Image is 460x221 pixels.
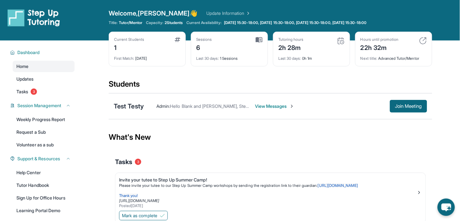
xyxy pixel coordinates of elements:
span: Capacity: [146,20,163,25]
a: Volunteer as a sub [13,139,75,150]
div: 1 Sessions [196,52,263,61]
img: card [256,37,263,43]
span: Thank you! [119,193,138,198]
div: Hours until promotion [360,37,398,42]
a: [URL][DOMAIN_NAME] [318,183,358,188]
img: Mark as complete [160,213,165,218]
div: Students [109,79,432,93]
span: First Match : [114,56,134,61]
div: Posted [DATE] [119,203,417,208]
button: Session Management [15,102,71,109]
span: Tasks [115,157,132,166]
button: Mark as complete [119,211,168,220]
a: Tasks3 [13,86,75,97]
button: chat-button [438,199,455,216]
span: Dashboard [17,49,40,56]
span: Admin : [156,103,170,109]
p: Please invite your tutee to our Step Up Summer Camp workshops by sending the registration link to... [119,183,417,188]
a: Weekly Progress Report [13,114,75,125]
span: Session Management [17,102,61,109]
span: Updates [16,76,34,82]
a: Request a Sub [13,126,75,138]
a: Updates [13,73,75,85]
span: Tutor/Mentor [119,20,142,25]
div: Advanced Tutor/Mentor [360,52,427,61]
span: Join Meeting [395,104,422,108]
a: Update Information [207,10,251,16]
div: Sessions [196,37,212,42]
span: [DATE] 15:30-18:00, [DATE] 15:30-18:00, [DATE] 15:30-18:00, [DATE] 15:30-18:00 [224,20,366,25]
span: Mark as complete [122,212,157,219]
a: Help Center [13,167,75,178]
span: Welcome, [PERSON_NAME] 👋 [109,9,198,18]
a: Tutor Handbook [13,180,75,191]
div: What's New [109,123,432,151]
a: Invite your tutee to Step Up Summer Camp!Please invite your tutee to our Step Up Summer Camp work... [115,173,426,210]
span: Last 30 days : [196,56,219,61]
img: card [337,37,345,45]
a: Home [13,61,75,72]
span: Home [16,63,28,70]
img: card [419,37,427,45]
div: 2h 28m [278,42,304,52]
a: [URL][DOMAIN_NAME] [119,198,159,203]
span: Current Availability: [187,20,221,25]
div: [DATE] [114,52,180,61]
span: 2 Students [165,20,183,25]
a: [DATE] 15:30-18:00, [DATE] 15:30-18:00, [DATE] 15:30-18:00, [DATE] 15:30-18:00 [223,20,368,25]
div: Invite your tutee to Step Up Summer Camp! [119,177,417,183]
img: logo [8,9,60,27]
div: 0h 1m [278,52,345,61]
button: Support & Resources [15,156,71,162]
a: Sign Up for Office Hours [13,192,75,204]
div: Tutoring hours [278,37,304,42]
div: 6 [196,42,212,52]
span: View Messages [255,103,294,109]
a: Learning Portal Demo [13,205,75,216]
button: Dashboard [15,49,71,56]
button: Join Meeting [390,100,427,113]
img: card [175,37,180,42]
div: 1 [114,42,144,52]
span: Next title : [360,56,378,61]
img: Chevron-Right [289,104,294,109]
span: Support & Resources [17,156,60,162]
span: 3 [135,159,141,165]
span: Tasks [16,89,28,95]
div: 22h 32m [360,42,398,52]
div: Test Testy [114,102,144,111]
span: Last 30 days : [278,56,301,61]
img: Chevron Right [245,10,251,16]
span: 3 [31,89,37,95]
div: Current Students [114,37,144,42]
span: Title: [109,20,118,25]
